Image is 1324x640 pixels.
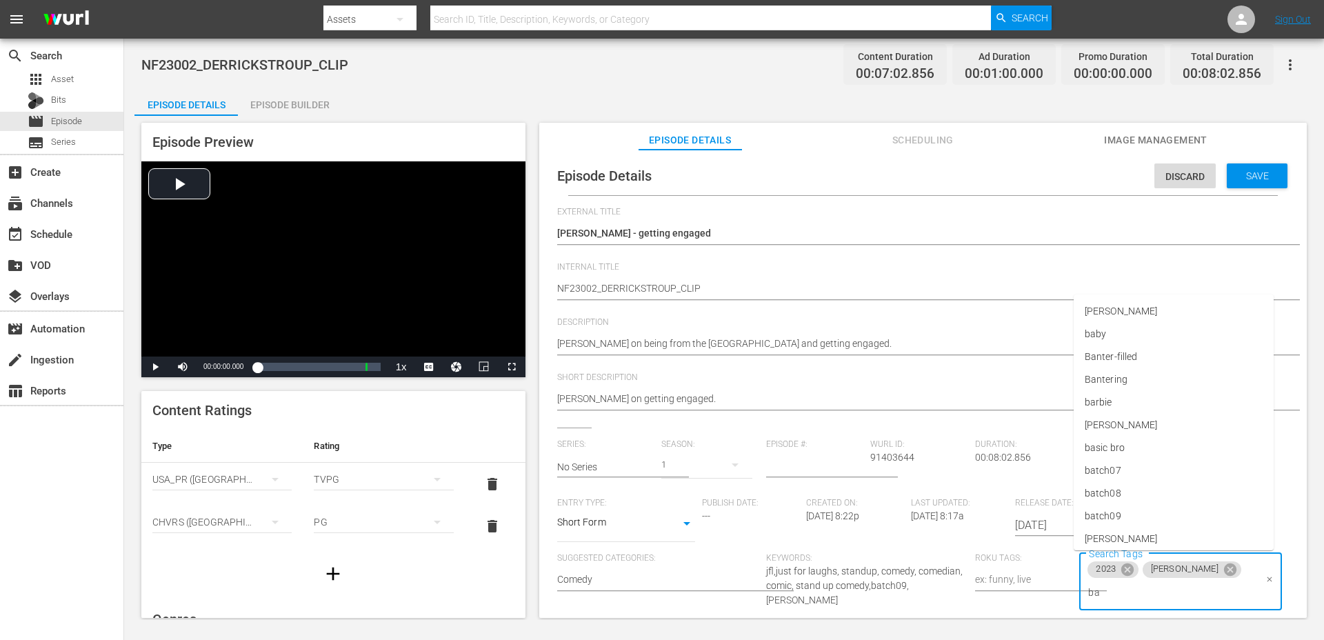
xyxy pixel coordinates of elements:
[557,168,652,184] span: Episode Details
[557,262,1282,273] span: Internal Title
[557,226,1282,243] textarea: [PERSON_NAME] - getting engaged
[303,430,464,463] th: Rating
[1154,171,1216,182] span: Discard
[661,439,759,450] span: Season:
[28,71,44,88] span: Asset
[28,113,44,130] span: Episode
[28,134,44,151] span: Series
[7,257,23,274] span: VOD
[1263,572,1277,587] button: Clear
[476,510,509,543] button: delete
[51,135,76,149] span: Series
[975,553,1073,564] span: Roku Tags:
[152,460,292,499] div: USA_PR ([GEOGRAPHIC_DATA] ([GEOGRAPHIC_DATA]))
[1074,66,1152,82] span: 00:00:00.000
[1085,350,1137,364] span: Banter-filled
[134,88,238,121] div: Episode Details
[7,321,23,337] span: Automation
[7,288,23,305] span: Overlays
[8,11,25,28] span: menu
[1074,47,1152,66] div: Promo Duration
[1087,561,1139,578] div: 2023
[1183,47,1261,66] div: Total Duration
[1275,14,1311,25] a: Sign Out
[975,452,1031,463] span: 00:08:02.856
[1143,563,1227,575] span: [PERSON_NAME]
[856,66,934,82] span: 00:07:02.856
[1235,170,1280,181] span: Save
[141,430,303,463] th: Type
[152,503,292,541] div: CHVRS ([GEOGRAPHIC_DATA])
[870,439,968,450] span: Wurl ID:
[1085,418,1157,432] span: [PERSON_NAME]
[141,430,525,548] table: simple table
[257,363,380,371] div: Progress Bar
[1143,561,1241,578] div: [PERSON_NAME]
[557,498,695,509] span: Entry Type:
[1085,532,1157,546] span: [PERSON_NAME]
[141,57,348,73] span: NF23002_DERRICKSTROUP_CLIP
[1085,304,1157,319] span: [PERSON_NAME]
[1085,395,1112,410] span: barbie
[141,161,525,377] div: Video Player
[766,566,963,606] span: jfl,just for laughs, standup, comedy, comedian, comic, stand up comedy,batch09,[PERSON_NAME]
[806,498,904,509] span: Created On:
[911,510,964,521] span: [DATE] 8:17a
[476,468,509,501] button: delete
[1154,163,1216,188] button: Discard
[7,195,23,212] span: Channels
[470,357,498,377] button: Picture-in-Picture
[639,132,742,149] span: Episode Details
[702,498,800,509] span: Publish Date:
[871,132,974,149] span: Scheduling
[870,452,914,463] span: 91403644
[238,88,341,116] button: Episode Builder
[7,226,23,243] span: Schedule
[51,93,66,107] span: Bits
[238,88,341,121] div: Episode Builder
[314,460,453,499] div: TVPG
[141,357,169,377] button: Play
[1012,6,1048,30] span: Search
[806,510,859,521] span: [DATE] 8:22p
[965,66,1043,82] span: 00:01:00.000
[766,439,864,450] span: Episode #:
[1085,463,1121,478] span: batch07
[498,357,525,377] button: Fullscreen
[1183,66,1261,82] span: 00:08:02.856
[7,352,23,368] span: Ingestion
[314,503,453,541] div: PG
[557,207,1282,218] span: External Title
[1085,372,1127,387] span: Bantering
[557,439,655,450] span: Series:
[911,498,1009,509] span: Last Updated:
[975,439,1073,450] span: Duration:
[991,6,1052,30] button: Search
[557,514,695,535] div: Short Form
[856,47,934,66] div: Content Duration
[152,402,252,419] span: Content Ratings
[557,281,1282,298] textarea: NF23002_DERRICKSTROUP_CLIP
[557,392,1282,408] textarea: [PERSON_NAME] on getting engaged.
[1087,563,1124,575] span: 2023
[1085,327,1106,341] span: baby
[152,611,197,628] span: Genres
[1104,132,1207,149] span: Image Management
[557,372,1282,383] span: Short Description
[169,357,197,377] button: Mute
[51,114,82,128] span: Episode
[1085,509,1121,523] span: batch09
[484,518,501,534] span: delete
[388,357,415,377] button: Playback Rate
[557,572,759,589] textarea: Comedy
[766,553,968,564] span: Keywords:
[51,72,74,86] span: Asset
[415,357,443,377] button: Captions
[1015,498,1192,509] span: Release Date:
[484,476,501,492] span: delete
[557,337,1282,353] textarea: [PERSON_NAME] on being from the [GEOGRAPHIC_DATA] and getting engaged.
[557,317,1282,328] span: Description
[557,553,759,564] span: Suggested Categories:
[7,164,23,181] span: Create
[28,92,44,109] div: Bits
